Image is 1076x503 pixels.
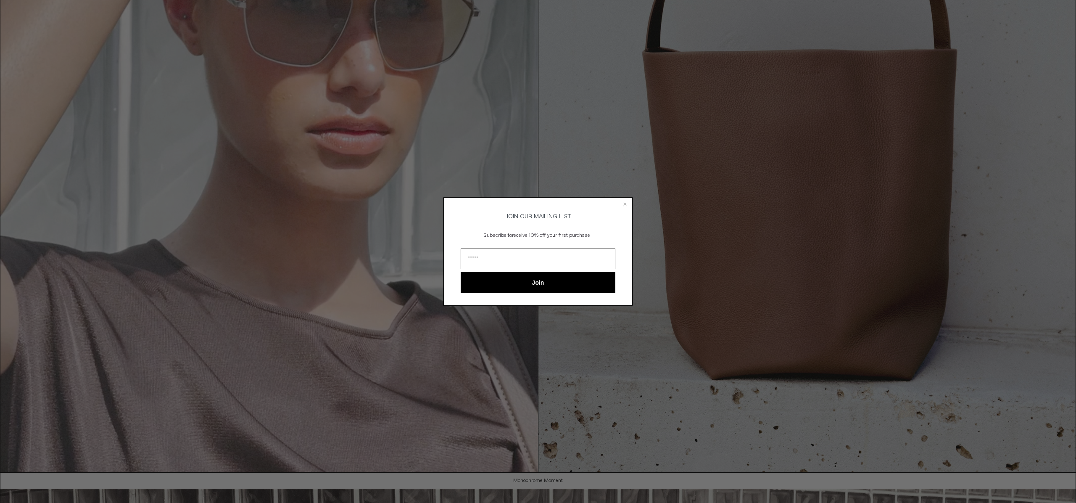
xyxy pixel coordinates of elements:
[621,200,629,209] button: Close dialog
[512,232,590,239] span: receive 10% off your first purchase
[461,249,615,269] input: Email
[484,232,512,239] span: Subscribe to
[461,272,615,293] button: Join
[505,213,571,220] span: JOIN OUR MAILING LIST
